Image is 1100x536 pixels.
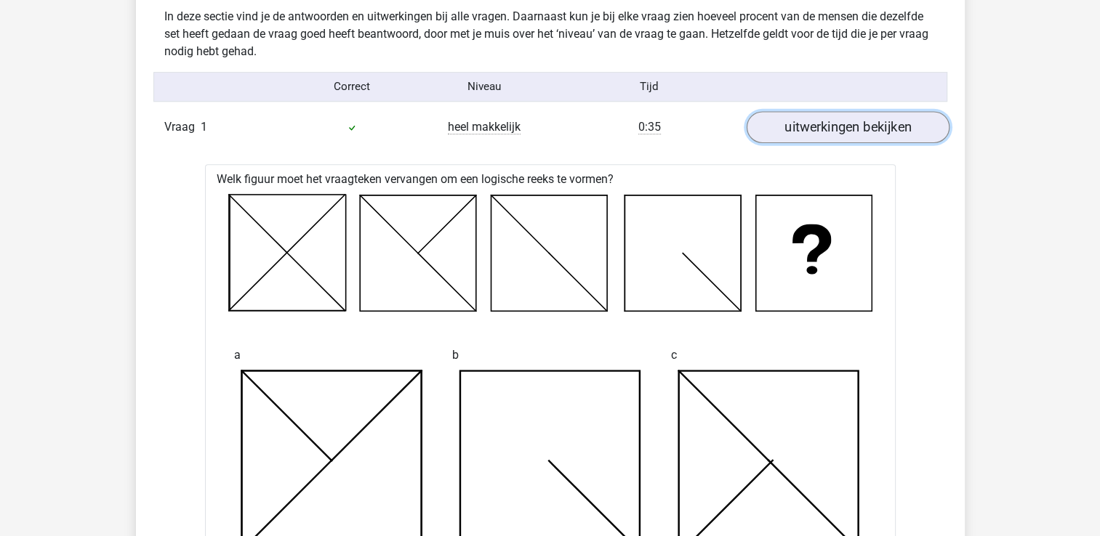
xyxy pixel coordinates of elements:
[164,118,201,136] span: Vraag
[638,120,661,134] span: 0:35
[153,8,947,60] div: In deze sectie vind je de antwoorden en uitwerkingen bij alle vragen. Daarnaast kun je bij elke v...
[452,341,459,370] span: b
[234,341,241,370] span: a
[448,120,521,134] span: heel makkelijk
[286,78,418,95] div: Correct
[418,78,550,95] div: Niveau
[671,341,677,370] span: c
[746,111,949,143] a: uitwerkingen bekijken
[550,78,748,95] div: Tijd
[201,120,207,134] span: 1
